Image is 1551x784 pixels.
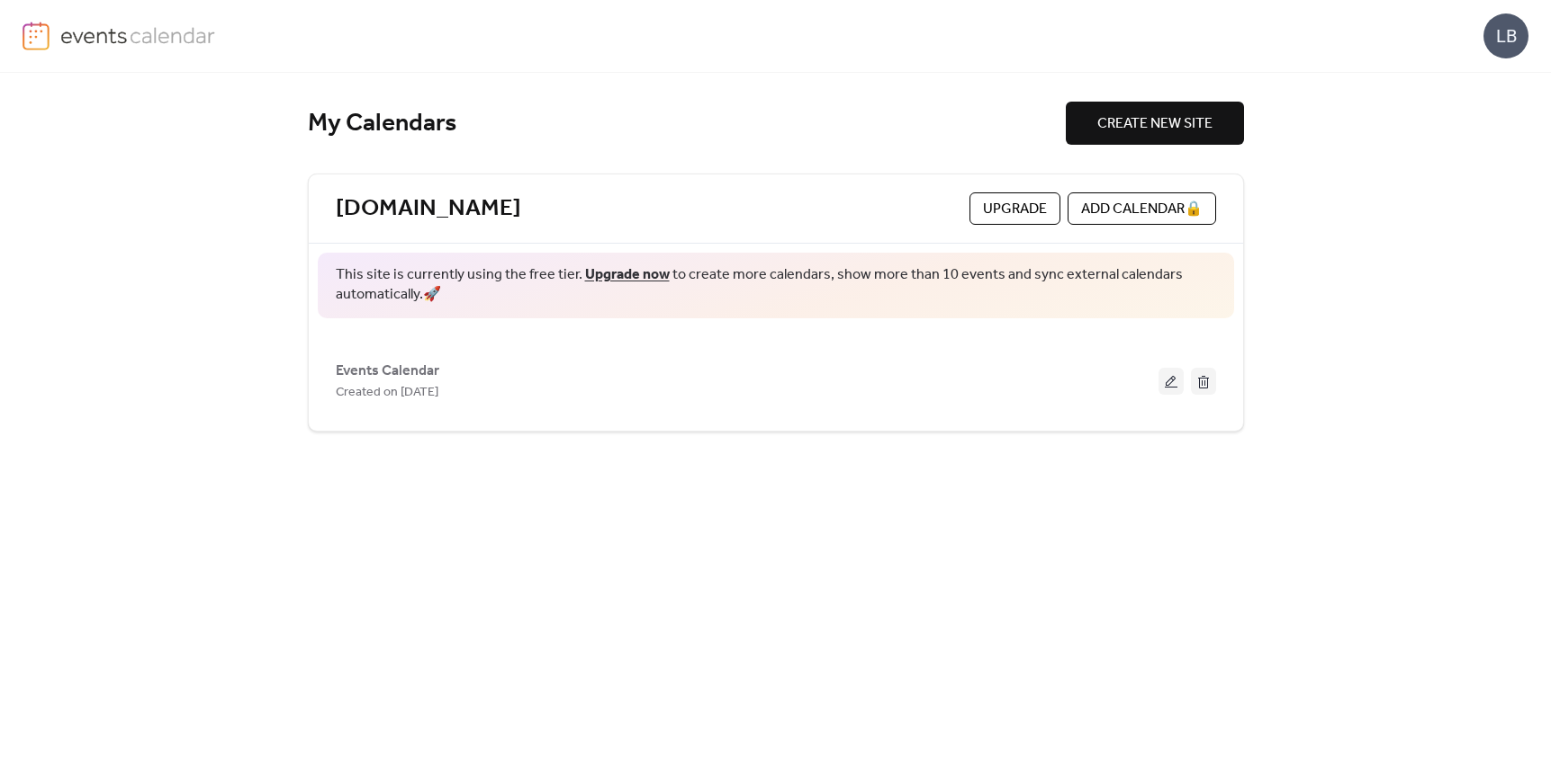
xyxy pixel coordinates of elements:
span: Events Calendar [336,361,439,382]
button: CREATE NEW SITE [1066,102,1244,145]
a: Events Calendar [336,366,439,376]
span: Created on [DATE] [336,382,438,404]
span: Upgrade [983,199,1047,220]
a: [DOMAIN_NAME] [336,194,521,224]
img: logo [23,22,50,50]
div: LB [1483,13,1528,58]
a: Upgrade now [585,261,670,289]
span: CREATE NEW SITE [1097,113,1213,135]
button: Upgrade [969,192,1060,225]
div: My Calendars [308,108,1066,139]
span: This site is currently using the free tier. to create more calendars, show more than 10 events an... [336,265,1216,306]
img: logo-type [60,22,216,49]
